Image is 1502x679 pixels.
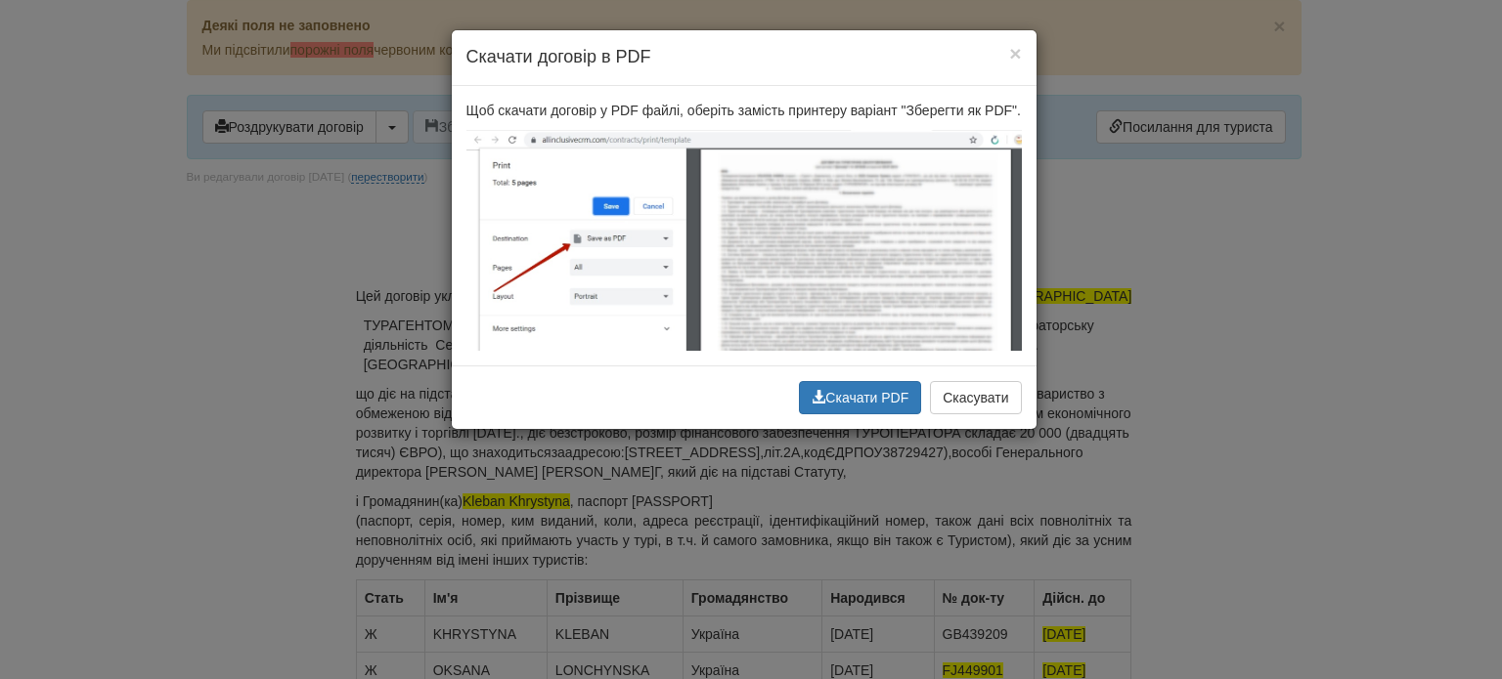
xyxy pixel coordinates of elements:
h4: Скачати договір в PDF [466,45,1022,70]
img: save-as-pdf.jpg [466,130,1022,351]
p: Щоб скачати договір у PDF файлі, оберіть замість принтеру варіант "Зберегти як PDF". [466,101,1022,120]
button: × [1009,43,1021,64]
button: Скасувати [930,381,1021,414]
button: Скачати PDF [799,381,921,414]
